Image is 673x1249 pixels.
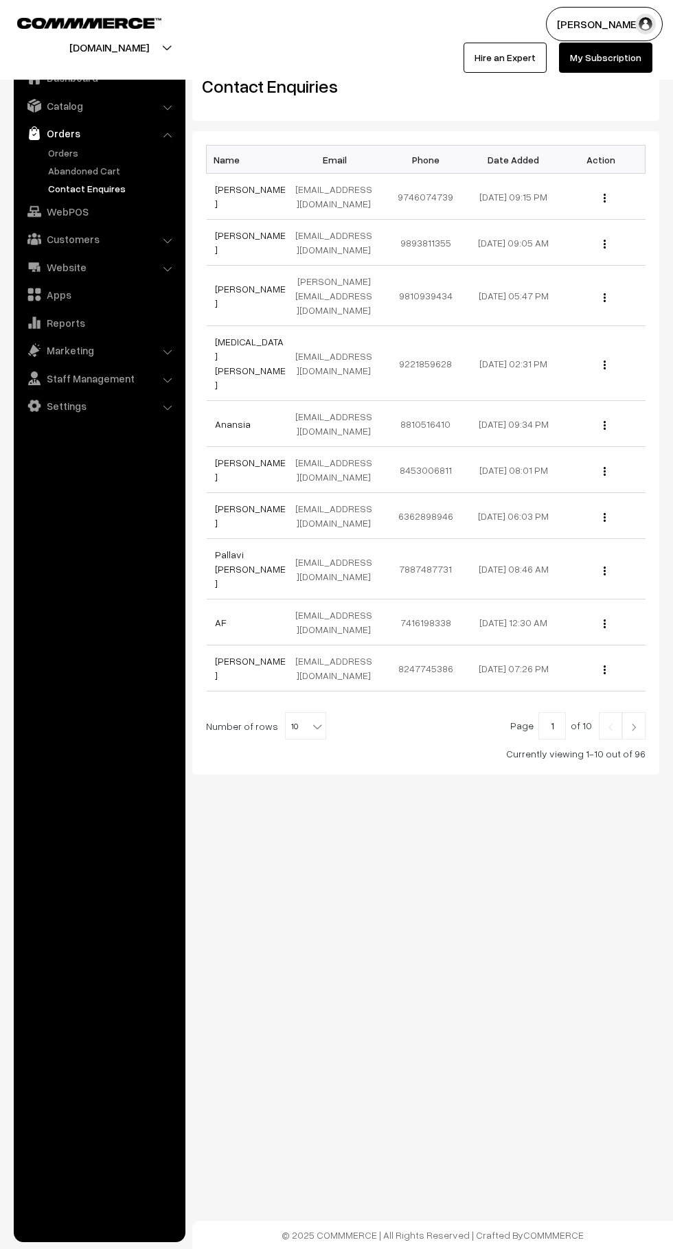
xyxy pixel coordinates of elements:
[382,645,470,691] td: 8247745386
[510,720,534,731] span: Page
[558,146,646,174] th: Action
[294,539,382,599] td: [EMAIL_ADDRESS][DOMAIN_NAME]
[604,360,606,369] img: Menu
[382,539,470,599] td: 7887487731
[604,619,606,628] img: Menu
[17,18,161,28] img: COMMMERCE
[17,366,181,391] a: Staff Management
[17,14,137,30] a: COMMMERCE
[559,43,652,73] a: My Subscription
[215,336,286,391] a: [MEDICAL_DATA][PERSON_NAME]
[523,1229,584,1241] a: COMMMERCE
[294,266,382,326] td: [PERSON_NAME][EMAIL_ADDRESS][DOMAIN_NAME]
[382,220,470,266] td: 9893811355
[470,645,558,691] td: [DATE] 07:26 PM
[215,229,286,255] a: [PERSON_NAME]
[294,174,382,220] td: [EMAIL_ADDRESS][DOMAIN_NAME]
[382,599,470,645] td: 7416198338
[382,266,470,326] td: 9810939434
[604,194,606,203] img: Menu
[17,338,181,363] a: Marketing
[17,282,181,307] a: Apps
[382,326,470,401] td: 9221859628
[206,719,278,733] span: Number of rows
[382,174,470,220] td: 9746074739
[635,14,656,34] img: user
[285,712,326,740] span: 10
[294,447,382,493] td: [EMAIL_ADDRESS][DOMAIN_NAME]
[470,539,558,599] td: [DATE] 08:46 AM
[17,393,181,418] a: Settings
[571,720,592,731] span: of 10
[294,146,382,174] th: Email
[470,493,558,539] td: [DATE] 06:03 PM
[294,401,382,447] td: [EMAIL_ADDRESS][DOMAIN_NAME]
[382,146,470,174] th: Phone
[470,174,558,220] td: [DATE] 09:15 PM
[215,457,286,483] a: [PERSON_NAME]
[382,447,470,493] td: 8453006811
[45,163,181,178] a: Abandoned Cart
[215,183,286,209] a: [PERSON_NAME]
[45,146,181,160] a: Orders
[17,310,181,335] a: Reports
[470,326,558,401] td: [DATE] 02:31 PM
[17,255,181,279] a: Website
[215,617,227,628] a: AF
[17,227,181,251] a: Customers
[206,746,646,761] div: Currently viewing 1-10 out of 96
[470,220,558,266] td: [DATE] 09:05 AM
[294,220,382,266] td: [EMAIL_ADDRESS][DOMAIN_NAME]
[21,30,197,65] button: [DOMAIN_NAME]
[192,1221,673,1249] footer: © 2025 COMMMERCE | All Rights Reserved | Crafted By
[604,240,606,249] img: Menu
[17,93,181,118] a: Catalog
[286,713,326,740] span: 10
[215,655,286,681] a: [PERSON_NAME]
[464,43,547,73] a: Hire an Expert
[215,549,286,589] a: Pallavi [PERSON_NAME]
[470,447,558,493] td: [DATE] 08:01 PM
[470,146,558,174] th: Date Added
[294,645,382,691] td: [EMAIL_ADDRESS][DOMAIN_NAME]
[17,121,181,146] a: Orders
[294,326,382,401] td: [EMAIL_ADDRESS][DOMAIN_NAME]
[294,493,382,539] td: [EMAIL_ADDRESS][DOMAIN_NAME]
[207,146,295,174] th: Name
[215,503,286,529] a: [PERSON_NAME]
[470,401,558,447] td: [DATE] 09:34 PM
[215,418,251,430] a: Anansia
[604,723,617,731] img: Left
[604,566,606,575] img: Menu
[215,283,286,309] a: [PERSON_NAME]
[202,76,415,97] h2: Contact Enquiries
[604,513,606,522] img: Menu
[382,493,470,539] td: 6362898946
[604,421,606,430] img: Menu
[45,181,181,196] a: Contact Enquires
[294,599,382,645] td: [EMAIL_ADDRESS][DOMAIN_NAME]
[546,7,663,41] button: [PERSON_NAME]…
[17,199,181,224] a: WebPOS
[604,467,606,476] img: Menu
[604,293,606,302] img: Menu
[470,266,558,326] td: [DATE] 05:47 PM
[470,599,558,645] td: [DATE] 12:30 AM
[604,665,606,674] img: Menu
[382,401,470,447] td: 8810516410
[628,723,640,731] img: Right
